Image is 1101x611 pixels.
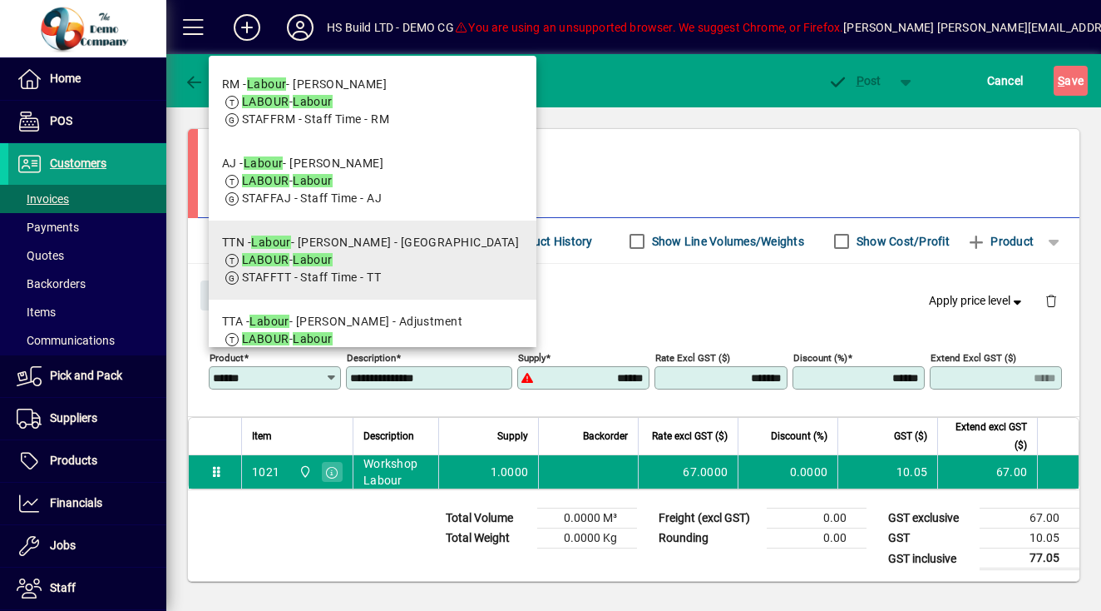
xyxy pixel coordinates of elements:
span: Financials [50,496,102,509]
span: STAFFAJ - Staff Time - AJ [242,191,382,205]
span: Description [363,427,414,445]
mat-label: Extend excl GST ($) [931,352,1016,364]
td: 10.05 [837,455,937,489]
td: Freight (excl GST) [650,509,767,529]
mat-option: RM - Labour - Robbie McDonald [209,62,536,142]
a: POS [8,101,166,142]
span: P [857,74,864,87]
span: Backorders [17,277,86,291]
div: HS Build LTD - DEMO CG [327,14,454,41]
td: Total Volume [437,509,537,529]
span: Close [207,282,250,310]
a: Financials [8,483,166,524]
td: GST exclusive [880,509,980,529]
span: ave [1058,67,1084,94]
a: Pick and Pack [8,355,166,397]
div: AJ - - [PERSON_NAME] [222,155,383,172]
span: Cancel [987,67,1024,94]
td: 0.0000 M³ [537,509,637,529]
a: Staff [8,568,166,609]
mat-label: Description [347,352,396,364]
mat-option: TTN - Labour - Ted Thompson - NC [209,221,536,300]
em: Labour [293,253,333,266]
a: Payments [8,213,166,241]
span: Payments [17,221,79,234]
em: Labour [244,156,284,170]
span: Discount (%) [771,427,827,445]
td: GST [880,529,980,549]
span: Apply price level [929,292,1025,310]
a: Jobs [8,525,166,567]
em: LABOUR [242,332,289,345]
td: 10.05 [980,529,1079,549]
span: Backorder [583,427,628,445]
span: STAFFRM - Staff Time - RM [242,112,389,126]
span: Staff [50,581,76,594]
span: 1.0000 [491,464,529,480]
td: 0.00 [767,529,866,549]
mat-label: Rate excl GST ($) [655,352,730,364]
span: GST ($) [894,427,927,445]
span: Quotes [17,249,64,262]
mat-label: Product [210,352,244,364]
button: Add [220,12,274,42]
em: Labour [293,95,333,108]
span: POS [50,114,72,127]
span: - [242,332,333,345]
span: Rate excl GST ($) [652,427,728,445]
em: Labour [293,332,333,345]
button: Cancel [983,66,1028,96]
span: Suppliers [50,411,97,425]
span: Communications [17,334,115,347]
span: - [242,253,333,266]
app-page-header-button: Delete [1031,293,1071,308]
span: Workshop Labour [363,455,428,489]
button: Delete [1031,281,1071,320]
app-page-header-button: Back [166,66,258,96]
mat-option: AJ - Labour - Amanda Johns [209,142,536,221]
span: Product History [508,228,593,255]
mat-label: Supply [518,352,546,364]
em: Labour [249,315,289,328]
em: Labour [293,174,333,187]
td: Total Weight [437,529,537,549]
td: 67.00 [980,509,1079,529]
td: 0.0000 [738,455,837,489]
div: 1021 [252,464,279,480]
button: Profile [274,12,327,42]
div: TTN - - [PERSON_NAME] - [GEOGRAPHIC_DATA] [222,234,519,251]
span: Customers [50,156,106,170]
label: Show Line Volumes/Weights [649,233,804,250]
span: Pick and Pack [50,369,122,382]
span: ost [827,74,881,87]
span: Extend excl GST ($) [948,418,1027,455]
div: RM - - [PERSON_NAME] [222,76,389,93]
div: Product [188,264,1079,325]
em: LABOUR [242,253,289,266]
mat-option: TTA - Labour - Ted Thompson - Adjustment [209,300,536,379]
a: Communications [8,326,166,355]
span: Jobs [50,539,76,552]
td: 67.00 [937,455,1037,489]
span: Back [184,74,239,87]
span: Items [17,305,56,319]
td: Rounding [650,529,767,549]
span: - [242,95,333,108]
a: Items [8,298,166,326]
div: 67.0000 [649,464,728,480]
td: 0.0000 Kg [537,529,637,549]
button: Back [180,66,244,96]
em: LABOUR [242,174,289,187]
a: Home [8,58,166,100]
a: Suppliers [8,398,166,440]
span: Home [50,72,81,85]
mat-label: Discount (%) [793,352,847,364]
span: Item [252,427,272,445]
em: Labour [247,77,287,91]
button: Apply price level [922,286,1032,316]
label: Show Cost/Profit [853,233,950,250]
a: Products [8,440,166,482]
button: Close [200,281,257,310]
td: 77.05 [980,549,1079,569]
span: Invoices [17,192,69,206]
